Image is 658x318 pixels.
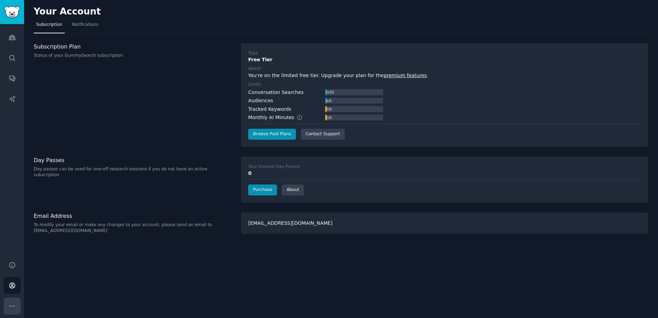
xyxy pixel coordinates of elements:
div: Type [248,50,258,56]
span: Notifications [72,22,98,28]
div: You're on the limited free tier. Upgrade your plan for the . [248,72,641,79]
p: Status of your GummySearch subscription [34,53,234,59]
p: To modify your email or make any changes to your account, please send an email to [EMAIL_ADDRESS]... [34,222,234,234]
h3: Day Passes [34,157,234,164]
a: premium features [384,73,427,78]
div: 0 / 0 [325,106,332,112]
h3: Subscription Plan [34,43,234,50]
div: About [248,66,261,72]
div: Limits [248,82,261,88]
div: 0 [248,170,641,177]
div: Your Unused Day Passes [248,164,299,170]
a: Subscription [34,19,65,33]
a: Purchase [248,184,277,195]
div: 0 / 0 [325,115,332,121]
div: 0 / 50 [325,89,335,95]
div: Tracked Keywords [248,106,291,113]
div: Free Tier [248,56,641,63]
a: About [282,184,304,195]
div: Audiences [248,97,273,104]
div: 0 / 5 [325,98,332,104]
div: Conversation Searches [248,89,304,96]
p: Day passes can be used for one-off research sessions if you do not have an active subscription [34,166,234,178]
div: Monthly AI Minutes [248,114,310,121]
img: GummySearch logo [4,6,20,18]
a: Browse Paid Plans [248,129,296,140]
div: [EMAIL_ADDRESS][DOMAIN_NAME] [241,212,648,234]
h3: Email Address [34,212,234,220]
span: Subscription [36,22,62,28]
h2: Your Account [34,6,101,17]
a: Notifications [70,19,101,33]
a: Contact Support [301,129,345,140]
